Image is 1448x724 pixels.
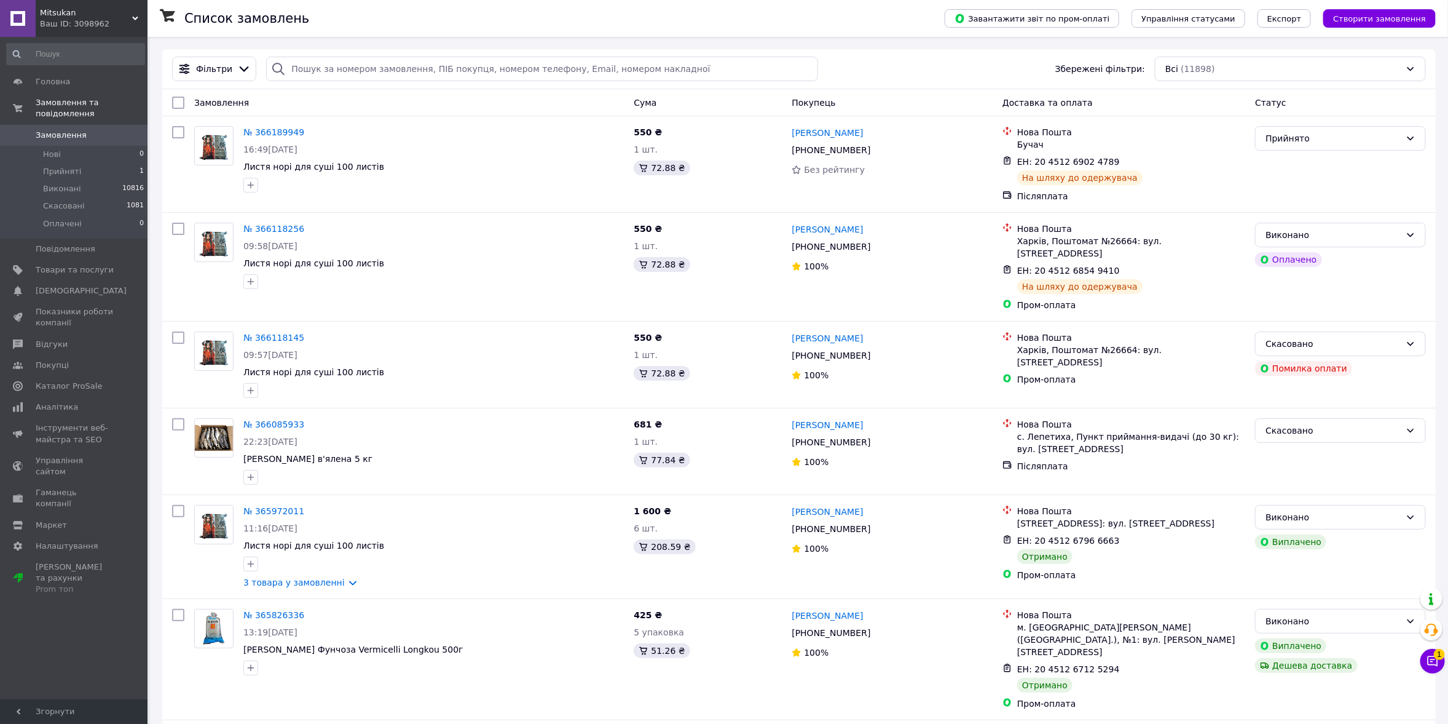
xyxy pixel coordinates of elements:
span: 550 ₴ [634,127,662,137]
span: Прийняті [43,166,81,177]
div: Післяплата [1017,460,1245,472]
span: Маркет [36,520,67,531]
span: Повідомлення [36,244,95,255]
div: [PHONE_NUMBER] [789,141,873,159]
a: [PERSON_NAME] [792,223,863,236]
span: 1 [140,166,144,177]
div: 208.59 ₴ [634,539,695,554]
span: Завантажити звіт по пром-оплаті [954,13,1109,24]
span: Головна [36,76,70,87]
span: ЕН: 20 4512 6902 4789 [1017,157,1120,167]
span: 5 упаковка [634,627,684,637]
div: Отримано [1017,549,1072,564]
div: Пром-оплата [1017,373,1245,386]
div: На шляху до одержувача [1017,279,1143,294]
input: Пошук за номером замовлення, ПІБ покупця, номером телефону, Email, номером накладної [266,57,818,81]
span: 550 ₴ [634,333,662,343]
a: Фото товару [194,505,234,544]
div: [PHONE_NUMBER] [789,624,873,642]
span: [DEMOGRAPHIC_DATA] [36,285,127,296]
span: [PERSON_NAME] Фунчоза Vermicelli Longkou 500г [243,645,463,654]
span: Скасовані [43,201,85,212]
span: Гаманець компанії [36,487,114,509]
div: Нова Пошта [1017,332,1245,344]
a: 3 товара у замовленні [243,578,345,587]
span: 1081 [127,201,144,212]
span: 13:19[DATE] [243,627,297,637]
div: Ваш ID: 3098962 [40,18,148,30]
span: [PERSON_NAME] та рахунки [36,562,114,595]
a: № 366118145 [243,333,304,343]
span: 1 600 ₴ [634,506,671,516]
a: № 365972011 [243,506,304,516]
button: Створити замовлення [1323,9,1436,28]
span: 100% [804,544,828,554]
span: Листя норі для суші 100 листів [243,541,384,551]
a: Фото товару [194,332,234,371]
span: 6 шт. [634,523,658,533]
img: Фото товару [200,332,229,370]
span: Доставка та оплата [1002,98,1093,108]
span: (11898) [1181,64,1214,74]
div: Дешева доставка [1255,658,1357,673]
div: Помилка оплати [1255,361,1352,376]
span: 10816 [122,183,144,194]
span: 1 шт. [634,350,658,360]
div: Оплачено [1255,252,1321,267]
div: Виконано [1265,511,1401,524]
div: [STREET_ADDRESS]: вул. [STREET_ADDRESS] [1017,517,1245,530]
span: Фільтри [196,63,232,75]
h1: Список замовлень [184,11,309,26]
span: 22:23[DATE] [243,437,297,447]
div: На шляху до одержувача [1017,170,1143,185]
span: Показники роботи компанії [36,306,114,328]
div: Прийнято [1265,132,1401,145]
img: Фото товару [200,127,229,165]
div: Виконано [1265,228,1401,242]
div: [PHONE_NUMBER] [789,434,873,451]
div: Виплачено [1255,638,1326,653]
div: Бучач [1017,138,1245,151]
div: Нова Пошта [1017,609,1245,621]
span: Покупець [792,98,835,108]
img: Фото товару [200,610,229,648]
span: 1 шт. [634,241,658,251]
div: [PHONE_NUMBER] [789,347,873,364]
span: 09:58[DATE] [243,241,297,251]
div: [PHONE_NUMBER] [789,520,873,538]
a: Фото товару [194,223,234,262]
span: Статус [1255,98,1286,108]
span: ЕН: 20 4512 6854 9410 [1017,266,1120,276]
div: Виконано [1265,615,1401,628]
button: Завантажити звіт по пром-оплаті [945,9,1119,28]
span: 16:49[DATE] [243,145,297,154]
div: Пром-оплата [1017,698,1245,710]
span: 0 [140,218,144,229]
div: 72.88 ₴ [634,257,690,272]
span: Cума [634,98,656,108]
a: № 366189949 [243,127,304,137]
a: [PERSON_NAME] [792,127,863,139]
div: Скасовано [1265,424,1401,437]
span: 1 [1434,649,1445,660]
span: Mitsukan [40,7,132,18]
div: м. [GEOGRAPHIC_DATA][PERSON_NAME] ([GEOGRAPHIC_DATA].), №1: вул. [PERSON_NAME][STREET_ADDRESS] [1017,621,1245,658]
a: № 366118256 [243,224,304,234]
input: Пошук [6,43,145,65]
div: Нова Пошта [1017,418,1245,431]
span: Покупці [36,360,69,371]
a: Листя норі для суші 100 листів [243,162,384,172]
button: Управління статусами [1131,9,1245,28]
span: 09:57[DATE] [243,350,297,360]
a: Листя норі для суші 100 листів [243,367,384,377]
span: Нові [43,149,61,160]
span: Каталог ProSale [36,381,102,392]
img: Фото товару [195,425,233,452]
span: 0 [140,149,144,160]
div: Скасовано [1265,337,1401,351]
span: Управління сайтом [36,455,114,477]
span: Замовлення [194,98,249,108]
a: Листя норі для суші 100 листів [243,258,384,268]
div: Харків, Поштомат №26664: вул. [STREET_ADDRESS] [1017,235,1245,260]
